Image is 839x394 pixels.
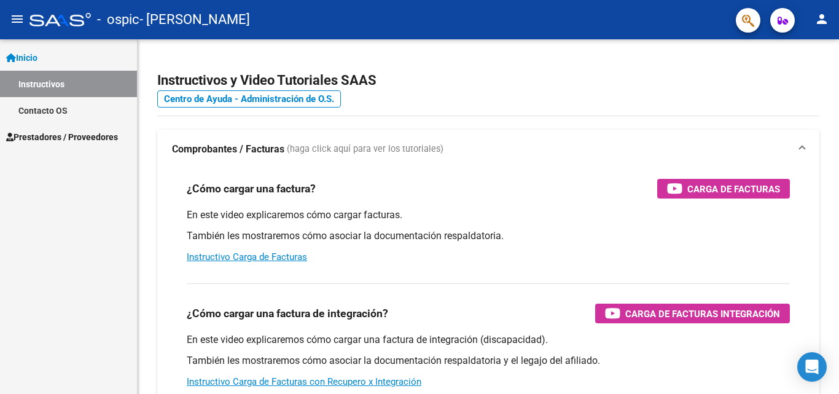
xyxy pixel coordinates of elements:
[10,12,25,26] mat-icon: menu
[172,143,284,156] strong: Comprobantes / Facturas
[814,12,829,26] mat-icon: person
[657,179,790,199] button: Carga de Facturas
[187,208,790,222] p: En este video explicaremos cómo cargar facturas.
[6,51,37,65] span: Inicio
[139,6,250,33] span: - [PERSON_NAME]
[97,6,139,33] span: - ospic
[797,352,827,382] div: Open Intercom Messenger
[157,69,819,92] h2: Instructivos y Video Tutoriales SAAS
[187,305,388,322] h3: ¿Cómo cargar una factura de integración?
[187,229,790,243] p: También les mostraremos cómo asociar la documentación respaldatoria.
[595,304,790,323] button: Carga de Facturas Integración
[187,354,790,368] p: También les mostraremos cómo asociar la documentación respaldatoria y el legajo del afiliado.
[287,143,443,156] span: (haga click aquí para ver los tutoriales)
[187,180,316,197] h3: ¿Cómo cargar una factura?
[187,333,790,347] p: En este video explicaremos cómo cargar una factura de integración (discapacidad).
[625,306,780,321] span: Carga de Facturas Integración
[6,130,118,144] span: Prestadores / Proveedores
[157,130,819,169] mat-expansion-panel-header: Comprobantes / Facturas (haga click aquí para ver los tutoriales)
[157,90,341,108] a: Centro de Ayuda - Administración de O.S.
[187,251,307,262] a: Instructivo Carga de Facturas
[687,181,780,197] span: Carga de Facturas
[187,376,421,387] a: Instructivo Carga de Facturas con Recupero x Integración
